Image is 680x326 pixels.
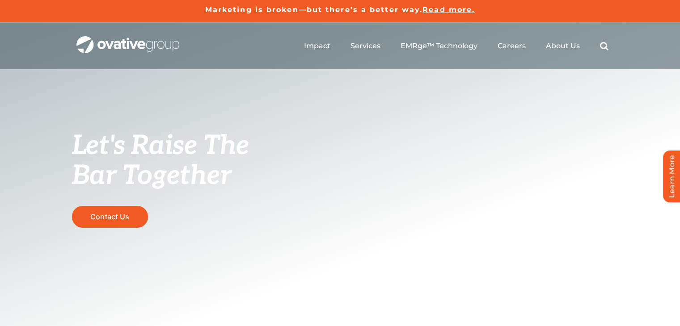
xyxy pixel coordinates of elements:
a: About Us [546,42,580,50]
span: Let's Raise The [72,130,249,162]
a: Contact Us [72,206,148,228]
a: Impact [304,42,330,50]
span: Contact Us [90,213,129,221]
a: Read more. [422,5,475,14]
span: Bar Together [72,160,231,192]
a: Marketing is broken—but there’s a better way. [205,5,423,14]
a: OG_Full_horizontal_WHT [76,35,179,44]
a: Services [351,42,380,50]
a: EMRge™ Technology [401,42,477,50]
a: Search [600,42,608,50]
a: Careers [498,42,526,50]
nav: Menu [304,32,608,60]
